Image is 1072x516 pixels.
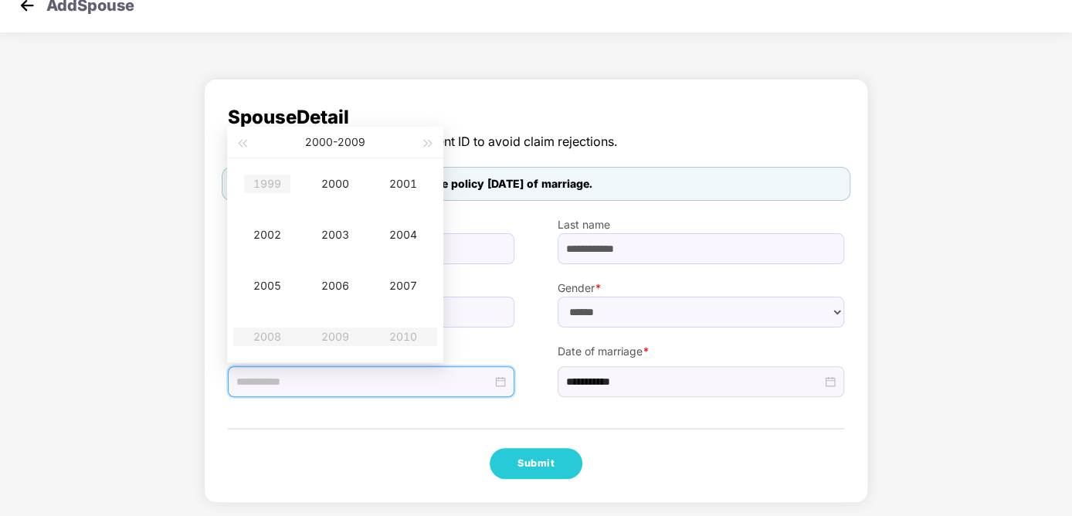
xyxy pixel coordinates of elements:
[312,226,358,244] div: 2003
[233,260,301,311] td: 2005
[301,260,369,311] td: 2006
[380,226,426,244] div: 2004
[312,277,358,295] div: 2006
[233,209,301,260] td: 2002
[558,343,844,360] label: Date of marriage
[228,132,844,151] span: The detail should be as per government ID to avoid claim rejections.
[244,277,290,295] div: 2005
[233,158,301,209] td: 1999
[380,277,426,295] div: 2007
[558,280,844,297] label: Gender
[301,158,369,209] td: 2000
[369,260,437,311] td: 2007
[244,226,290,244] div: 2002
[228,103,844,132] span: Spouse Detail
[490,448,582,479] button: Submit
[380,175,426,193] div: 2001
[301,209,369,260] td: 2003
[558,216,844,233] label: Last name
[244,175,290,193] div: 1999
[369,209,437,260] td: 2004
[369,158,437,209] td: 2001
[305,127,365,158] button: 2000-2009
[312,175,358,193] div: 2000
